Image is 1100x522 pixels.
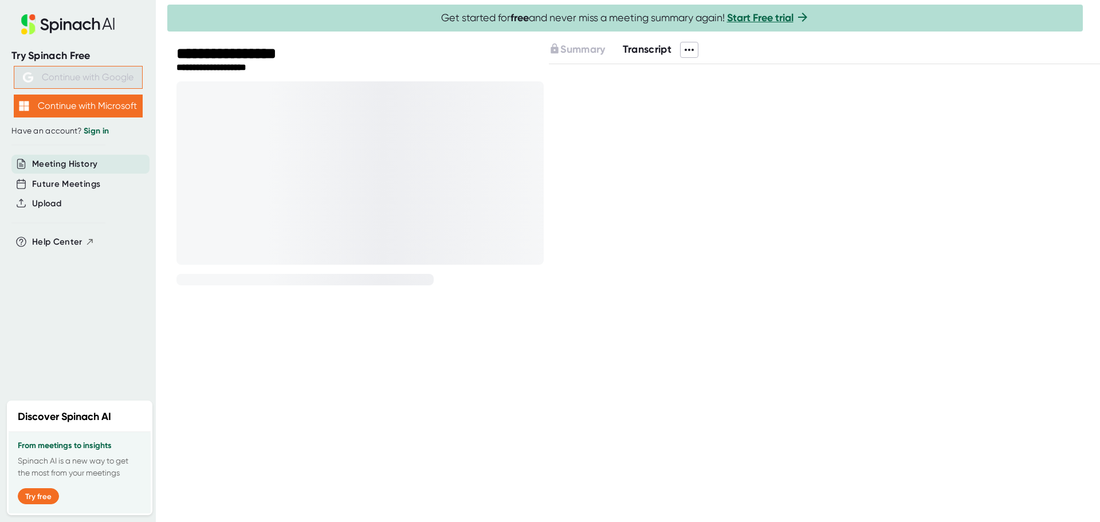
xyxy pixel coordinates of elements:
span: Summary [560,43,605,56]
button: Meeting History [32,158,97,171]
button: Transcript [623,42,672,57]
button: Continue with Microsoft [14,95,143,117]
button: Try free [18,488,59,504]
button: Future Meetings [32,178,100,191]
p: Spinach AI is a new way to get the most from your meetings [18,455,142,479]
div: Have an account? [11,126,144,136]
button: Continue with Google [14,66,143,89]
h2: Discover Spinach AI [18,409,111,425]
button: Upload [32,197,61,210]
h3: From meetings to insights [18,441,142,450]
div: Try Spinach Free [11,49,144,62]
span: Get started for and never miss a meeting summary again! [441,11,810,25]
span: Help Center [32,236,82,249]
b: free [510,11,529,24]
button: Help Center [32,236,95,249]
div: Upgrade to access [549,42,622,58]
img: Aehbyd4JwY73AAAAAElFTkSuQmCC [23,72,33,83]
span: Transcript [623,43,672,56]
a: Start Free trial [727,11,793,24]
a: Sign in [84,126,109,136]
button: Summary [549,42,605,57]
